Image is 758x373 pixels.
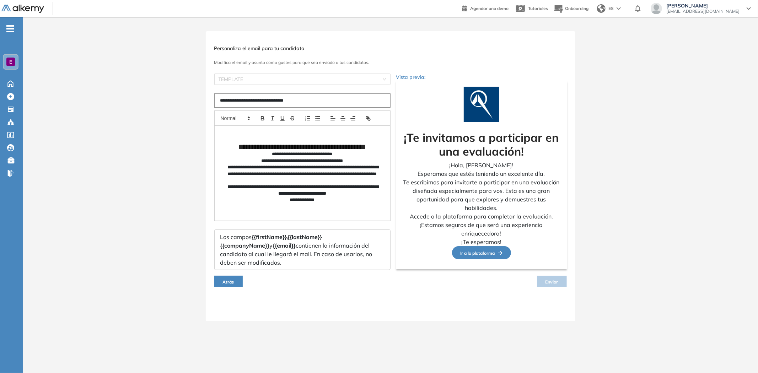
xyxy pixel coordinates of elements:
[462,4,509,12] a: Agendar una demo
[554,1,588,16] button: Onboarding
[6,28,14,29] i: -
[617,7,621,10] img: arrow
[528,6,548,11] span: Tutoriales
[402,212,561,238] p: Accede a la plataforma para completar la evaluación. ¡Estamos seguros de que será una experiencia...
[214,276,243,287] button: Atrás
[402,238,561,246] p: ¡Te esperamos!
[495,251,502,255] img: Flecha
[402,178,561,212] p: Te escribimos para invitarte a participar en una evaluación diseñada especialmente para vos. Esta...
[545,279,558,285] span: Enviar
[666,3,740,9] span: [PERSON_NAME]
[214,229,391,270] div: Los campos y contienen la información del candidato al cual le llegará el mail. En caso de usarlo...
[1,5,44,13] img: Logo
[214,60,567,65] h3: Modifica el email y asunto como gustes para que sea enviado a tus candidatos.
[537,276,567,287] button: Enviar
[396,74,567,81] p: Vista previa:
[288,233,322,240] span: {{lastName}}
[464,87,499,122] img: Logo de la compañía
[461,250,502,256] span: Ir a la plataforma
[722,339,758,373] iframe: Chat Widget
[470,6,509,11] span: Agendar una demo
[722,339,758,373] div: Widget de chat
[565,6,588,11] span: Onboarding
[608,5,614,12] span: ES
[220,242,270,249] span: {{companyName}}
[273,242,296,249] span: {{email}}
[252,233,288,240] span: {{firstName}},
[9,59,12,65] span: E
[214,45,567,52] h3: Personaliza el email para tu candidato
[597,4,606,13] img: world
[402,169,561,178] p: Esperamos que estés teniendo un excelente día.
[402,161,561,169] p: ¡Hola, [PERSON_NAME]!
[452,246,511,259] button: Ir a la plataformaFlecha
[404,130,559,158] strong: ¡Te invitamos a participar en una evaluación!
[223,279,234,285] span: Atrás
[666,9,740,14] span: [EMAIL_ADDRESS][DOMAIN_NAME]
